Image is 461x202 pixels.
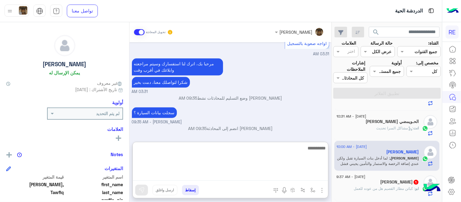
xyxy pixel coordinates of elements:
h5: Alahmadi, Tawfiq [387,149,419,155]
button: search [369,27,384,40]
span: انت [414,126,419,130]
span: ابو [416,186,419,191]
span: [DATE] - 10:00 AM [337,144,367,149]
span: اسم المتغير [65,174,123,180]
label: حالة الرسالة [371,40,393,46]
h5: ابو ريان [381,180,419,185]
img: select flow [311,188,315,193]
div: RE [446,26,459,39]
img: tab [53,8,60,15]
span: [DATE] - 10:31 AM [337,114,366,119]
span: 03:31 AM [132,89,148,95]
h5: [PERSON_NAME] [43,61,87,68]
label: أولوية [392,60,402,66]
button: ارسل واغلق [153,185,177,195]
img: tab [428,7,435,15]
img: Trigger scenario [301,188,305,193]
h6: المتغيرات [105,166,123,171]
span: Alahmadi, [6,181,64,188]
button: إسقاط [182,185,199,195]
span: 1 [414,180,419,185]
span: [DATE] - 9:37 AM [337,174,366,180]
span: تاريخ الأشتراك : [DATE] [75,86,117,93]
span: [PERSON_NAME], [390,156,419,160]
span: first_name [65,181,123,188]
img: Logo [447,5,459,17]
img: add [6,152,12,158]
a: تواصل معنا [67,5,98,17]
p: 4/9/2025, 3:31 AM [132,77,190,87]
p: الدردشة الحية [395,7,423,15]
img: defaultAdmin.png [424,146,438,159]
img: defaultAdmin.png [424,176,438,189]
p: 4/9/2025, 9:35 AM [132,107,177,118]
span: [PERSON_NAME] - 09:35 AM [132,119,182,125]
span: 09:35 AM [188,126,207,131]
img: tab [36,8,43,15]
small: تحويل المحادثة [146,30,166,35]
button: تطبيق الفلاتر [333,88,441,99]
label: العلامات [342,40,356,46]
span: Tawfiq [6,189,64,196]
span: قيمة المتغير [6,174,64,180]
div: اختر [348,48,356,56]
label: إشارات الملاحظات [333,60,366,73]
label: القناة: [428,40,439,46]
p: 4/9/2025, 3:31 AM [132,58,223,75]
img: create order [291,188,295,193]
h6: يمكن الإرسال له [49,70,80,75]
img: send attachment [318,187,326,194]
img: send voice note [281,187,288,194]
span: ‏لما أدخل بنات السيارة تقبل ولكن عندي إضافة الرخصة والاستمار والتأمين يجيني فشل في تحميل الصورة [338,156,419,171]
button: create order [288,185,298,195]
h5: ‎تركي بن مدالله الحـويمضي [366,119,419,124]
p: [PERSON_NAME] انضم إلى المحادثة [132,125,329,132]
img: WhatsApp [422,156,428,162]
label: مخصص إلى: [416,60,439,66]
span: غير معروف [97,80,123,86]
span: 03:31 AM [313,52,329,56]
span: اواجه صعوبة بالتسجيل [287,41,327,46]
img: hulul-logo.png [421,178,443,199]
button: Trigger scenario [298,185,308,195]
img: WhatsApp [422,125,428,132]
span: 09:35 AM [179,95,198,101]
img: send message [139,187,145,193]
span: last_name [65,189,123,196]
button: select flow [308,185,318,195]
span: : مشاكل السرا تحديث [377,126,414,130]
img: userImage [19,6,27,15]
img: defaultAdmin.png [54,35,75,56]
img: make a call [274,188,278,193]
img: notes [17,152,22,157]
h6: Notes [111,152,123,157]
img: defaultAdmin.png [424,115,438,129]
img: profile [6,7,14,15]
span: كباتن مطار القصيم هل من عوده للعمل [354,186,416,191]
h6: أولوية [112,100,123,105]
a: tab [50,5,62,17]
span: search [373,29,380,36]
p: [PERSON_NAME] وضع التسليم للمحادثات نشط [132,95,329,101]
h6: العلامات [6,126,123,132]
